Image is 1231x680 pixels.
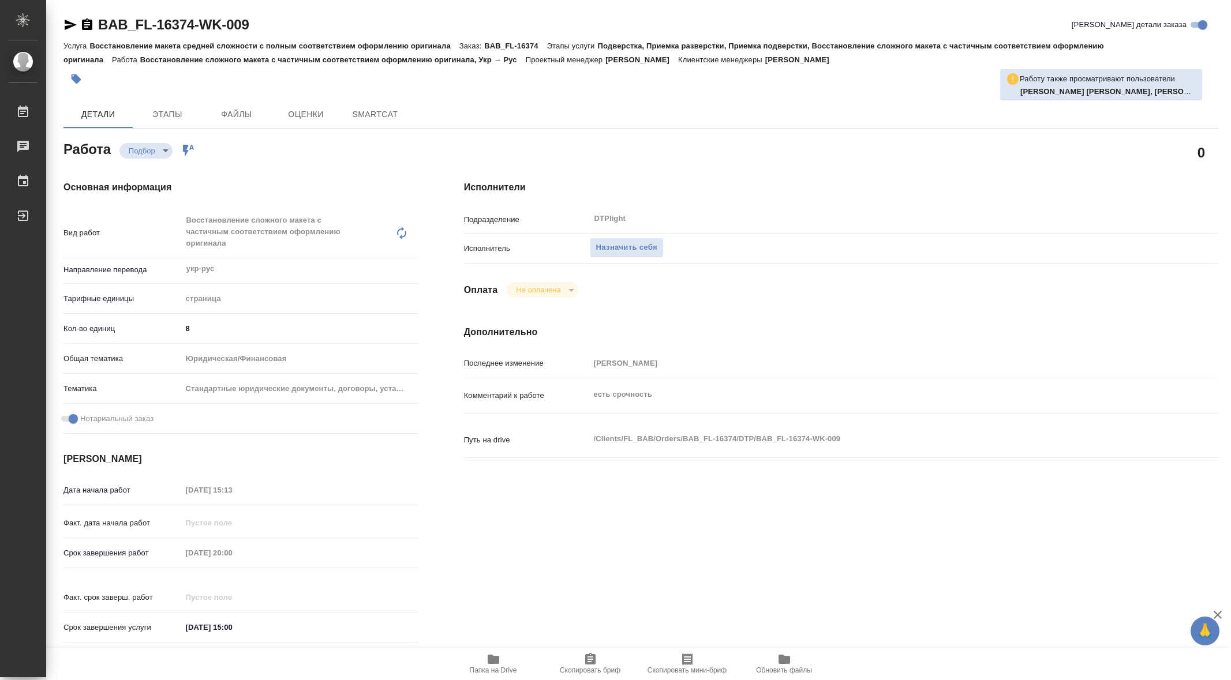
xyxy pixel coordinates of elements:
h4: Исполнители [464,181,1218,194]
p: Факт. срок заверш. работ [63,592,182,603]
span: Этапы [140,107,195,122]
p: BAB_FL-16374 [484,42,547,50]
span: Скопировать бриф [560,666,620,674]
button: Не оплачена [512,285,564,295]
div: Юридическая/Финансовая [182,349,418,369]
input: Пустое поле [182,482,283,498]
p: Тематика [63,383,182,395]
span: Файлы [209,107,264,122]
h2: 0 [1198,142,1205,162]
div: Стандартные юридические документы, договоры, уставы [182,379,418,399]
p: Услуга [63,42,89,50]
input: Пустое поле [182,544,283,561]
span: Назначить себя [596,241,657,254]
p: Срок завершения работ [63,547,182,559]
div: Подбор [507,282,578,298]
span: [PERSON_NAME] детали заказа [1072,19,1187,31]
input: Пустое поле [590,355,1155,371]
input: ✎ Введи что-нибудь [182,619,283,636]
p: Проектный менеджер [526,55,605,64]
div: Подбор [119,143,173,159]
input: Пустое поле [182,589,283,606]
h4: Основная информация [63,181,418,194]
p: Восстановление сложного макета с частичным соответствием оформлению оригинала, Укр → Рус [140,55,526,64]
p: Путь на drive [464,434,590,446]
b: [PERSON_NAME] [PERSON_NAME], [PERSON_NAME] [1020,87,1218,96]
a: BAB_FL-16374-WK-009 [98,17,249,32]
p: Вид работ [63,227,182,239]
h4: Оплата [464,283,498,297]
textarea: /Clients/FL_BAB/Orders/BAB_FL-16374/DTP/BAB_FL-16374-WK-009 [590,429,1155,449]
h2: Работа [63,138,111,159]
button: Скопировать ссылку [80,18,94,32]
textarea: есть срочность [590,385,1155,404]
input: Пустое поле [182,514,283,531]
span: Оценки [278,107,334,122]
p: Исполнитель [464,243,590,254]
button: Скопировать бриф [542,648,639,680]
button: Скопировать ссылку для ЯМессенджера [63,18,77,32]
p: Факт. дата начала работ [63,517,182,529]
p: Последнее изменение [464,358,590,369]
p: Тарифные единицы [63,293,182,305]
span: Нотариальный заказ [80,413,154,424]
p: Работу также просматривают пользователи [1020,73,1175,85]
p: Комментарий к работе [464,390,590,401]
button: Назначить себя [590,238,664,258]
p: Кол-во единиц [63,323,182,335]
button: Добавить тэг [63,66,89,92]
p: Направление перевода [63,264,182,276]
span: 🙏 [1195,619,1215,643]
h4: Дополнительно [464,325,1218,339]
span: Папка на Drive [470,666,517,674]
p: Работа [112,55,140,64]
span: Детали [70,107,126,122]
p: Подразделение [464,214,590,226]
button: Папка на Drive [445,648,542,680]
p: Клиентские менеджеры [678,55,765,64]
button: Подбор [125,146,159,156]
button: Скопировать мини-бриф [639,648,736,680]
p: Срок завершения услуги [63,622,182,633]
p: Общая тематика [63,353,182,365]
span: Обновить файлы [756,666,812,674]
p: [PERSON_NAME] [605,55,678,64]
p: [PERSON_NAME] [765,55,838,64]
span: SmartCat [347,107,403,122]
p: Заказ: [459,42,484,50]
p: Восстановление макета средней сложности с полным соответствием оформлению оригинала [89,42,459,50]
button: Обновить файлы [736,648,833,680]
button: 🙏 [1191,617,1219,645]
p: Этапы услуги [547,42,598,50]
input: ✎ Введи что-нибудь [182,320,418,337]
div: страница [182,289,418,309]
p: Риянова Анна, Архипова Екатерина [1020,86,1196,97]
h4: [PERSON_NAME] [63,452,418,466]
span: Скопировать мини-бриф [648,666,727,674]
p: Дата начала работ [63,484,182,496]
